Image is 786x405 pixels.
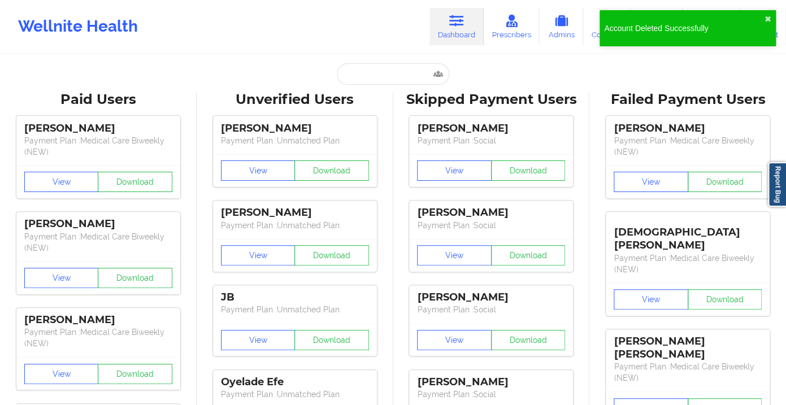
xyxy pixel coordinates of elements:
[614,135,762,158] p: Payment Plan : Medical Care Biweekly (NEW)
[205,91,385,108] div: Unverified Users
[417,304,565,315] p: Payment Plan : Social
[98,268,172,288] button: Download
[221,330,296,350] button: View
[24,135,172,158] p: Payment Plan : Medical Care Biweekly (NEW)
[688,289,762,310] button: Download
[429,8,484,45] a: Dashboard
[614,252,762,275] p: Payment Plan : Medical Care Biweekly (NEW)
[417,206,565,219] div: [PERSON_NAME]
[24,364,99,384] button: View
[614,172,688,192] button: View
[24,122,172,135] div: [PERSON_NAME]
[24,217,172,230] div: [PERSON_NAME]
[688,172,762,192] button: Download
[221,160,296,181] button: View
[221,220,369,231] p: Payment Plan : Unmatched Plan
[8,91,189,108] div: Paid Users
[24,268,99,288] button: View
[221,122,369,135] div: [PERSON_NAME]
[294,160,369,181] button: Download
[604,23,765,34] div: Account Deleted Successfully
[24,326,172,349] p: Payment Plan : Medical Care Biweekly (NEW)
[24,313,172,326] div: [PERSON_NAME]
[614,217,762,252] div: [DEMOGRAPHIC_DATA][PERSON_NAME]
[583,8,630,45] a: Coaches
[417,220,565,231] p: Payment Plan : Social
[294,245,369,265] button: Download
[417,291,565,304] div: [PERSON_NAME]
[417,389,565,400] p: Payment Plan : Social
[401,91,582,108] div: Skipped Payment Users
[614,361,762,384] p: Payment Plan : Medical Care Biweekly (NEW)
[221,135,369,146] p: Payment Plan : Unmatched Plan
[221,206,369,219] div: [PERSON_NAME]
[491,160,566,181] button: Download
[417,330,492,350] button: View
[597,91,778,108] div: Failed Payment Users
[221,304,369,315] p: Payment Plan : Unmatched Plan
[221,291,369,304] div: JB
[417,122,565,135] div: [PERSON_NAME]
[294,330,369,350] button: Download
[98,364,172,384] button: Download
[765,15,771,24] button: close
[221,376,369,389] div: Oyelade Efe
[539,8,583,45] a: Admins
[417,376,565,389] div: [PERSON_NAME]
[417,245,492,265] button: View
[614,122,762,135] div: [PERSON_NAME]
[614,335,762,361] div: [PERSON_NAME] [PERSON_NAME]
[614,289,688,310] button: View
[98,172,172,192] button: Download
[417,135,565,146] p: Payment Plan : Social
[484,8,540,45] a: Prescribers
[221,389,369,400] p: Payment Plan : Unmatched Plan
[24,172,99,192] button: View
[491,245,566,265] button: Download
[491,330,566,350] button: Download
[24,231,172,254] p: Payment Plan : Medical Care Biweekly (NEW)
[417,160,492,181] button: View
[768,162,786,207] a: Report Bug
[221,245,296,265] button: View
